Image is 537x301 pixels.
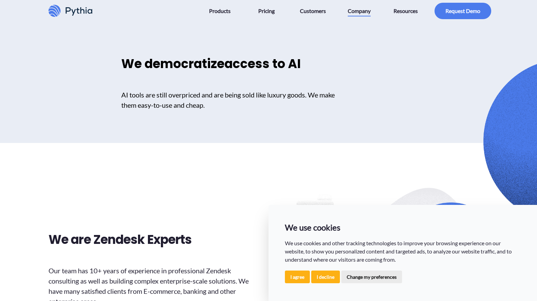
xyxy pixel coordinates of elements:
p: AI tools are still overpriced and are being sold like luxury goods. We make them easy-to-use and ... [121,90,341,110]
span: Products [209,5,231,16]
p: We use cookies and other tracking technologies to improve your browsing experience on our website... [285,239,521,264]
button: I agree [285,271,310,283]
p: We use cookies [285,221,521,234]
button: Change my preferences [341,271,402,283]
span: Company [348,5,371,16]
span: Customers [300,5,326,16]
span: We democratize [121,55,224,73]
button: I decline [311,271,340,283]
h2: We are Zendesk Experts [49,231,262,249]
span: access to AI [224,55,301,73]
span: Resources [394,5,418,16]
span: Pricing [258,5,275,16]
